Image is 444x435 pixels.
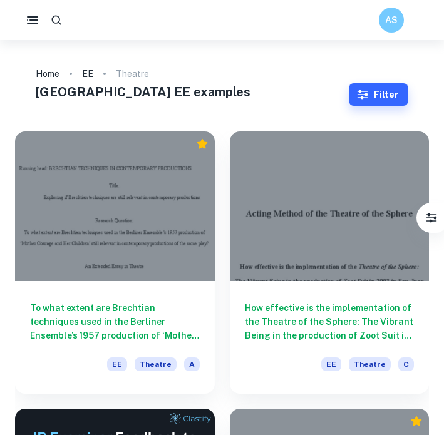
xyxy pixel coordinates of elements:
[82,65,93,83] a: EE
[196,138,209,150] div: Premium
[349,357,391,371] span: Theatre
[15,131,215,394] a: To what extent are Brechtian techniques used in the Berliner Ensemble’s 1957 production of ‘Mothe...
[379,8,404,33] button: AS
[135,357,177,371] span: Theatre
[349,83,408,106] button: Filter
[245,301,415,342] h6: How effective is the implementation of the Theatre of the Sphere: The Vibrant Being in the produc...
[398,357,414,371] span: C
[36,83,349,101] h1: [GEOGRAPHIC_DATA] EE examples
[385,13,399,27] h6: AS
[36,65,59,83] a: Home
[321,357,341,371] span: EE
[419,205,444,230] button: Filter
[107,357,127,371] span: EE
[410,415,423,427] div: Premium
[230,131,430,394] a: How effective is the implementation of the Theatre of the Sphere: The Vibrant Being in the produc...
[116,67,149,81] p: Theatre
[184,357,200,371] span: A
[30,301,200,342] h6: To what extent are Brechtian techniques used in the Berliner Ensemble’s 1957 production of ‘Mothe...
